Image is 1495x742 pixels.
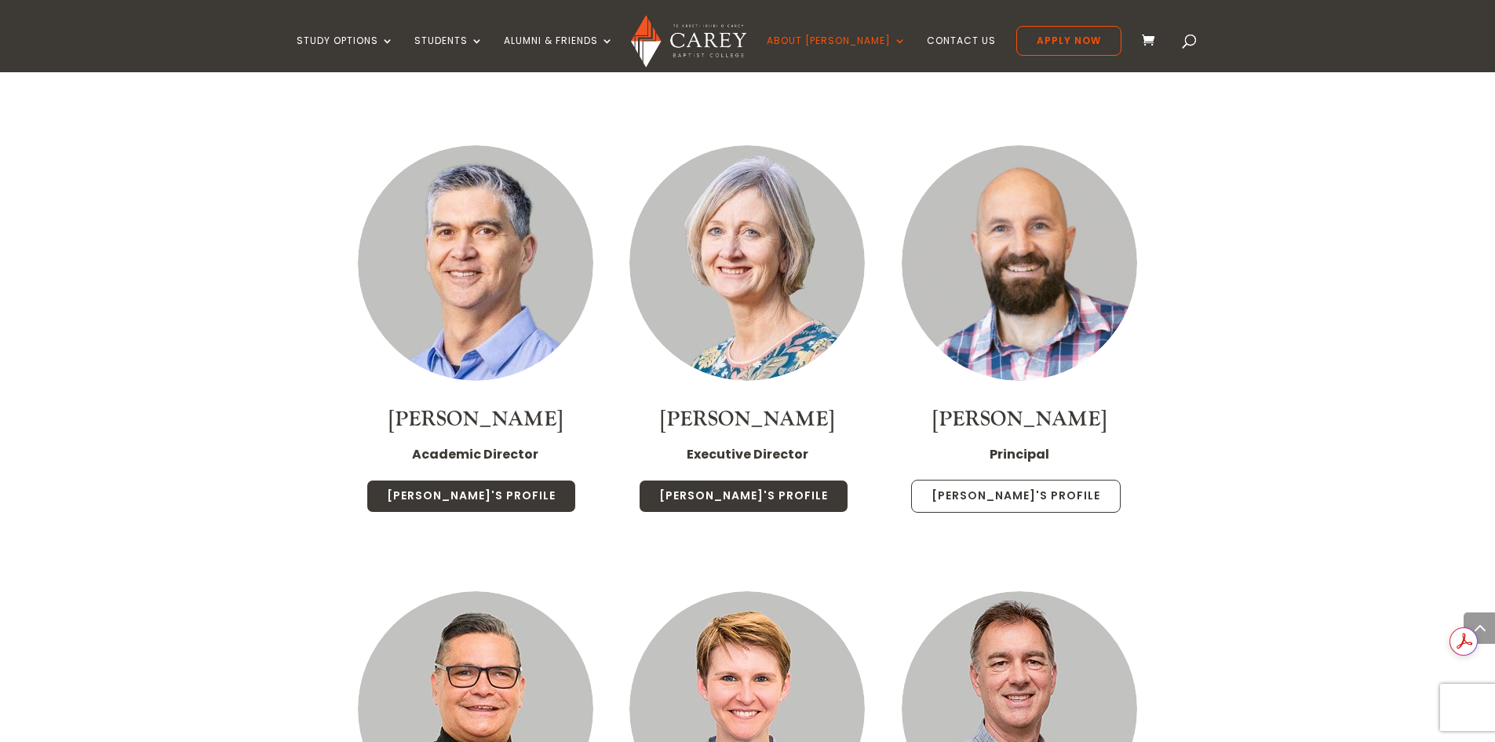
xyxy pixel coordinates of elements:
a: Study Options [297,35,394,72]
a: [PERSON_NAME] [660,406,834,433]
img: Paul Jones (300 x 300px) [902,145,1137,381]
a: Apply Now [1016,26,1121,56]
img: Rob Ayres_300x300 [358,145,593,381]
a: Alumni & Friends [504,35,614,72]
img: Carey Baptist College [631,15,746,68]
a: Students [414,35,483,72]
strong: Academic Director [412,445,538,463]
a: [PERSON_NAME]'s Profile [911,480,1121,513]
a: [PERSON_NAME]'s Profile [639,480,848,513]
strong: Executive Director [687,445,808,463]
a: [PERSON_NAME] [388,406,563,433]
a: [PERSON_NAME]'s Profile [366,480,576,513]
a: Contact Us [927,35,996,72]
a: [PERSON_NAME] [932,406,1107,433]
a: About [PERSON_NAME] [767,35,906,72]
strong: Principal [990,445,1049,463]
img: Staff Thumbnail - Chris Berry [629,145,865,381]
